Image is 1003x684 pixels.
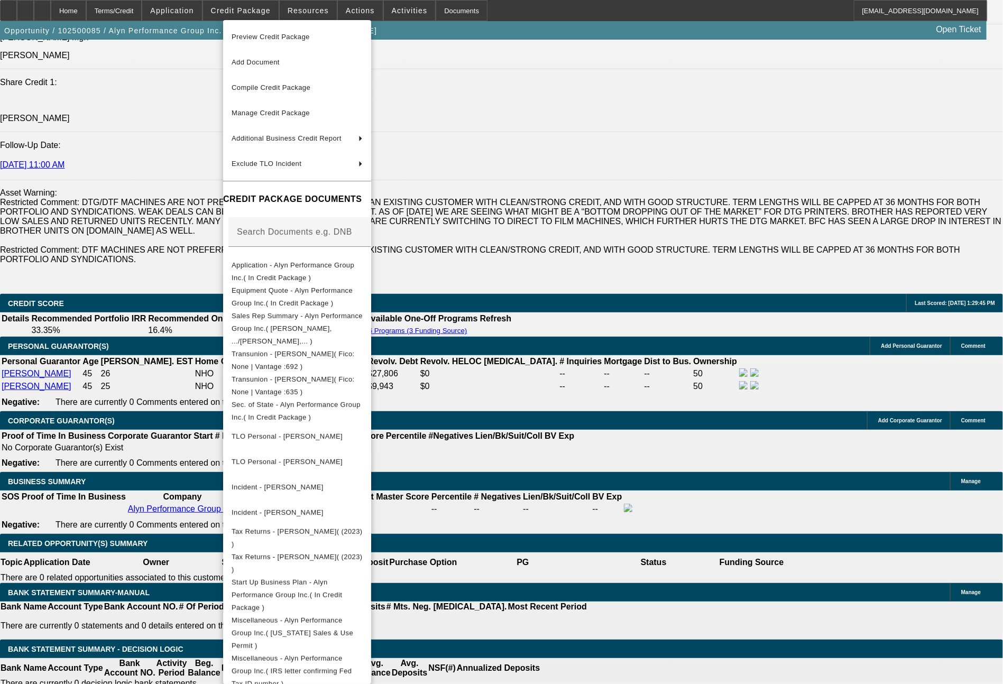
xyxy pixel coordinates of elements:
[232,458,343,466] span: TLO Personal - [PERSON_NAME]
[223,449,371,475] button: TLO Personal - De Anda, Alejandra
[232,350,355,371] span: Transunion - [PERSON_NAME]( Fico: None | Vantage :692 )
[232,58,280,66] span: Add Document
[232,33,310,41] span: Preview Credit Package
[232,432,343,440] span: TLO Personal - [PERSON_NAME]
[232,134,342,142] span: Additional Business Credit Report
[232,160,301,168] span: Exclude TLO Incident
[232,528,363,548] span: Tax Returns - [PERSON_NAME]( (2023) )
[232,375,355,396] span: Transunion - [PERSON_NAME]( Fico: None | Vantage :635 )
[232,109,310,117] span: Manage Credit Package
[232,553,363,574] span: Tax Returns - [PERSON_NAME]( (2023) )
[223,259,371,284] button: Application - Alyn Performance Group Inc.( In Credit Package )
[232,401,361,421] span: Sec. of State - Alyn Performance Group Inc.( In Credit Package )
[232,84,310,91] span: Compile Credit Package
[223,424,371,449] button: TLO Personal - Ramirez, Lynda
[223,525,371,551] button: Tax Returns - Ramirez, Lynda( (2023) )
[223,500,371,525] button: Incident - De Anda, Alejandra
[232,509,324,516] span: Incident - [PERSON_NAME]
[232,261,354,282] span: Application - Alyn Performance Group Inc.( In Credit Package )
[223,399,371,424] button: Sec. of State - Alyn Performance Group Inc.( In Credit Package )
[223,193,371,206] h4: CREDIT PACKAGE DOCUMENTS
[223,348,371,373] button: Transunion - Ramirez, Lynda( Fico: None | Vantage :692 )
[223,614,371,652] button: Miscellaneous - Alyn Performance Group Inc.( Texas Sales & Use Permit )
[223,551,371,576] button: Tax Returns - De Anda, Alejandra( (2023) )
[223,284,371,310] button: Equipment Quote - Alyn Performance Group Inc.( In Credit Package )
[223,576,371,614] button: Start Up Business Plan - Alyn Performance Group Inc.( In Credit Package )
[232,483,324,491] span: Incident - [PERSON_NAME]
[232,286,353,307] span: Equipment Quote - Alyn Performance Group Inc.( In Credit Package )
[223,310,371,348] button: Sales Rep Summary - Alyn Performance Group Inc.( Wesolowski, .../Wesolowski,... )
[223,373,371,399] button: Transunion - De Anda, Alejandra( Fico: None | Vantage :635 )
[232,616,353,650] span: Miscellaneous - Alyn Performance Group Inc.( [US_STATE] Sales & Use Permit )
[232,312,363,345] span: Sales Rep Summary - Alyn Performance Group Inc.( [PERSON_NAME], .../[PERSON_NAME],... )
[223,475,371,500] button: Incident - Ramirez, Lynda
[232,578,342,612] span: Start Up Business Plan - Alyn Performance Group Inc.( In Credit Package )
[237,227,352,236] mat-label: Search Documents e.g. DNB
